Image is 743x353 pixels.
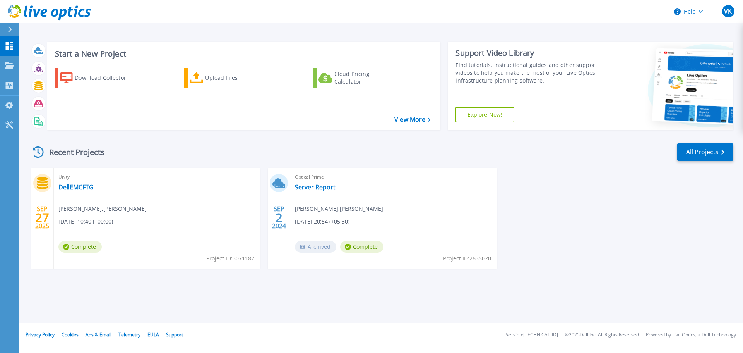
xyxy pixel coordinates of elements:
[313,68,399,88] a: Cloud Pricing Calculator
[443,254,491,263] span: Project ID: 2635020
[646,332,736,338] li: Powered by Live Optics, a Dell Technology
[295,205,383,213] span: [PERSON_NAME] , [PERSON_NAME]
[184,68,270,88] a: Upload Files
[455,61,601,84] div: Find tutorials, instructional guides and other support videos to help you make the most of your L...
[75,70,137,86] div: Download Collector
[35,214,49,221] span: 27
[295,217,349,226] span: [DATE] 20:54 (+05:30)
[206,254,254,263] span: Project ID: 3071182
[147,331,159,338] a: EULA
[724,8,732,14] span: VK
[166,331,183,338] a: Support
[677,143,733,161] a: All Projects
[58,205,147,213] span: [PERSON_NAME] , [PERSON_NAME]
[55,68,141,88] a: Download Collector
[35,203,50,232] div: SEP 2025
[272,203,286,232] div: SEP 2024
[340,241,383,253] span: Complete
[295,241,336,253] span: Archived
[86,331,111,338] a: Ads & Email
[455,107,514,122] a: Explore Now!
[205,70,267,86] div: Upload Files
[58,241,102,253] span: Complete
[506,332,558,338] li: Version: [TECHNICAL_ID]
[58,173,255,181] span: Unity
[58,217,113,226] span: [DATE] 10:40 (+00:00)
[62,331,79,338] a: Cookies
[30,143,115,162] div: Recent Projects
[565,332,639,338] li: © 2025 Dell Inc. All Rights Reserved
[334,70,396,86] div: Cloud Pricing Calculator
[394,116,430,123] a: View More
[55,50,430,58] h3: Start a New Project
[455,48,601,58] div: Support Video Library
[26,331,55,338] a: Privacy Policy
[276,214,282,221] span: 2
[118,331,140,338] a: Telemetry
[295,173,492,181] span: Optical Prime
[295,183,336,191] a: Server Report
[58,183,94,191] a: DellEMCFTG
